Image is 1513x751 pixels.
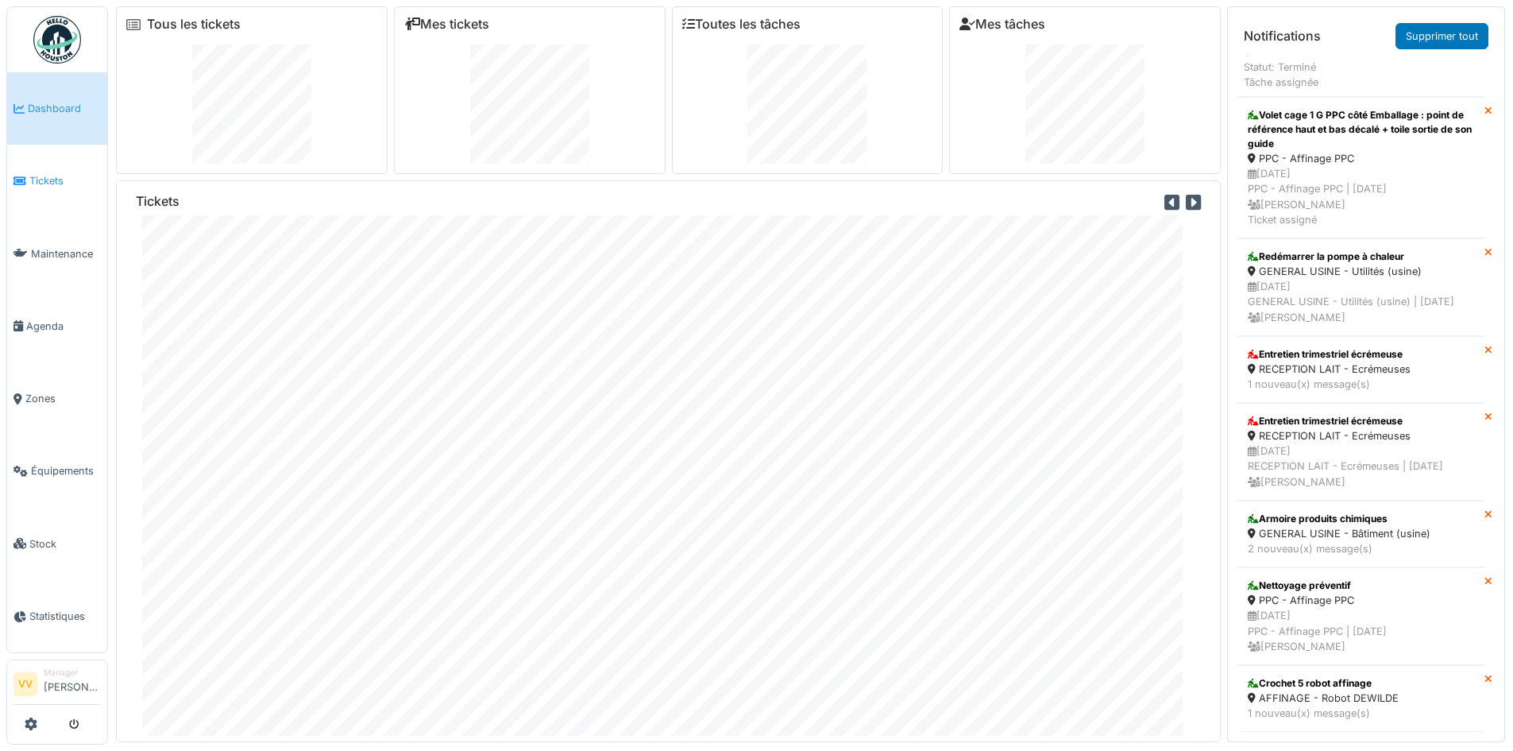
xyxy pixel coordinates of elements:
[1248,362,1474,377] div: RECEPTION LAIT - Ecrémeuses
[29,536,101,552] span: Stock
[959,17,1045,32] a: Mes tâches
[7,218,107,290] a: Maintenance
[1248,691,1474,706] div: AFFINAGE - Robot DEWILDE
[1237,97,1484,238] a: Volet cage 1 G PPC côté Emballage : point de référence haut et bas décalé + toile sortie de son g...
[1248,250,1474,264] div: Redémarrer la pompe à chaleur
[1248,512,1474,526] div: Armoire produits chimiques
[1248,428,1474,443] div: RECEPTION LAIT - Ecrémeuses
[14,667,101,705] a: VV Manager[PERSON_NAME]
[1237,403,1484,501] a: Entretien trimestriel écrémeuse RECEPTION LAIT - Ecrémeuses [DATE]RECEPTION LAIT - Ecrémeuses | [...
[44,667,101,679] div: Manager
[1248,608,1474,654] div: [DATE] PPC - Affinage PPC | [DATE] [PERSON_NAME]
[31,246,101,261] span: Maintenance
[7,435,107,507] a: Équipements
[1248,541,1474,556] div: 2 nouveau(x) message(s)
[29,609,101,624] span: Statistiques
[1248,443,1474,490] div: [DATE] RECEPTION LAIT - Ecrémeuses | [DATE] [PERSON_NAME]
[1395,23,1488,49] a: Supprimer tout
[28,101,101,116] span: Dashboard
[1237,238,1484,336] a: Redémarrer la pompe à chaleur GENERAL USINE - Utilités (usine) [DATE]GENERAL USINE - Utilités (us...
[682,17,801,32] a: Toutes les tâches
[26,319,101,334] span: Agenda
[1248,108,1474,151] div: Volet cage 1 G PPC côté Emballage : point de référence haut et bas décalé + toile sortie de son g...
[1237,336,1484,403] a: Entretien trimestriel écrémeuse RECEPTION LAIT - Ecrémeuses 1 nouveau(x) message(s)
[33,16,81,64] img: Badge_color-CXgf-gQk.svg
[31,463,101,478] span: Équipements
[1248,579,1474,593] div: Nettoyage préventif
[7,290,107,362] a: Agenda
[7,145,107,217] a: Tickets
[1237,501,1484,567] a: Armoire produits chimiques GENERAL USINE - Bâtiment (usine) 2 nouveau(x) message(s)
[1248,526,1474,541] div: GENERAL USINE - Bâtiment (usine)
[136,194,179,209] h6: Tickets
[25,391,101,406] span: Zones
[1248,377,1474,392] div: 1 nouveau(x) message(s)
[1248,279,1474,325] div: [DATE] GENERAL USINE - Utilités (usine) | [DATE] [PERSON_NAME]
[1244,29,1321,44] h6: Notifications
[404,17,489,32] a: Mes tickets
[1244,60,1478,90] div: Statut: Terminé Tâche assignée
[1248,676,1474,691] div: Crochet 5 robot affinage
[29,173,101,188] span: Tickets
[1248,151,1474,166] div: PPC - Affinage PPC
[7,508,107,580] a: Stock
[1248,706,1474,721] div: 1 nouveau(x) message(s)
[1248,264,1474,279] div: GENERAL USINE - Utilités (usine)
[1248,414,1474,428] div: Entretien trimestriel écrémeuse
[14,672,37,696] li: VV
[7,72,107,145] a: Dashboard
[7,580,107,652] a: Statistiques
[1237,567,1484,665] a: Nettoyage préventif PPC - Affinage PPC [DATE]PPC - Affinage PPC | [DATE] [PERSON_NAME]
[1248,593,1474,608] div: PPC - Affinage PPC
[1237,665,1484,732] a: Crochet 5 robot affinage AFFINAGE - Robot DEWILDE 1 nouveau(x) message(s)
[1248,347,1474,362] div: Entretien trimestriel écrémeuse
[1248,166,1474,227] div: [DATE] PPC - Affinage PPC | [DATE] [PERSON_NAME] Ticket assigné
[7,362,107,435] a: Zones
[44,667,101,701] li: [PERSON_NAME]
[147,17,241,32] a: Tous les tickets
